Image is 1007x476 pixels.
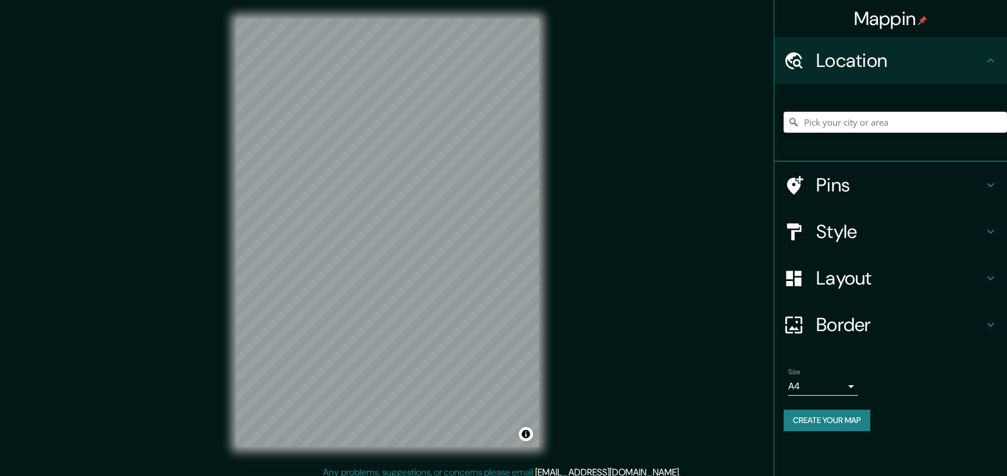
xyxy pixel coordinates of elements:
button: Create your map [784,410,870,431]
iframe: Help widget launcher [903,431,994,463]
h4: Location [816,49,984,72]
input: Pick your city or area [784,112,1007,133]
div: A4 [788,377,858,396]
div: Style [774,208,1007,255]
h4: Style [816,220,984,243]
div: Border [774,301,1007,348]
canvas: Map [236,19,539,447]
h4: Layout [816,267,984,290]
h4: Border [816,313,984,336]
div: Pins [774,162,1007,208]
img: pin-icon.png [918,16,927,25]
h4: Pins [816,173,984,197]
div: Location [774,37,1007,84]
label: Size [788,367,800,377]
button: Toggle attribution [519,427,533,441]
div: Layout [774,255,1007,301]
h4: Mappin [854,7,928,30]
